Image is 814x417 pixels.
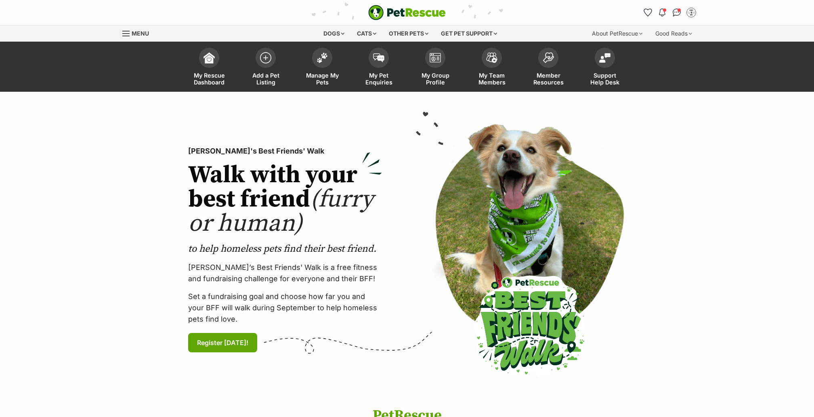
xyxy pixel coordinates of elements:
[188,184,373,239] span: (furry or human)
[417,72,453,86] span: My Group Profile
[650,25,698,42] div: Good Reads
[586,25,648,42] div: About PetRescue
[237,44,294,92] a: Add a Pet Listing
[430,53,441,63] img: group-profile-icon-3fa3cf56718a62981997c0bc7e787c4b2cf8bcc04b72c1350f741eb67cf2f40e.svg
[294,44,350,92] a: Manage My Pets
[248,72,284,86] span: Add a Pet Listing
[351,25,382,42] div: Cats
[673,8,681,17] img: chat-41dd97257d64d25036548639549fe6c8038ab92f7586957e7f3b1b290dea8141.svg
[687,8,695,17] img: Sydney Dogs and Cats Home profile pic
[197,338,248,347] span: Register [DATE]!
[383,25,434,42] div: Other pets
[659,8,665,17] img: notifications-46538b983faf8c2785f20acdc204bb7945ddae34d4c08c2a6579f10ce5e182be.svg
[181,44,237,92] a: My Rescue Dashboard
[577,44,633,92] a: Support Help Desk
[188,163,382,236] h2: Walk with your best friend
[132,30,149,37] span: Menu
[304,72,340,86] span: Manage My Pets
[464,44,520,92] a: My Team Members
[188,262,382,284] p: [PERSON_NAME]’s Best Friends' Walk is a free fitness and fundraising challenge for everyone and t...
[685,6,698,19] button: My account
[641,6,698,19] ul: Account quick links
[435,25,503,42] div: Get pet support
[188,291,382,325] p: Set a fundraising goal and choose how far you and your BFF will walk during September to help hom...
[368,5,446,20] a: PetRescue
[641,6,654,19] a: Favourites
[530,72,566,86] span: Member Resources
[486,53,497,63] img: team-members-icon-5396bd8760b3fe7c0b43da4ab00e1e3bb1a5d9ba89233759b79545d2d3fc5d0d.svg
[317,53,328,63] img: manage-my-pets-icon-02211641906a0b7f246fdf0571729dbe1e7629f14944591b6c1af311fb30b64b.svg
[122,25,155,40] a: Menu
[350,44,407,92] a: My Pet Enquiries
[520,44,577,92] a: Member Resources
[656,6,669,19] button: Notifications
[368,5,446,20] img: logo-e224e6f780fb5917bec1dbf3a21bbac754714ae5b6737aabdf751b685950b380.svg
[188,242,382,255] p: to help homeless pets find their best friend.
[587,72,623,86] span: Support Help Desk
[599,53,610,63] img: help-desk-icon-fdf02630f3aa405de69fd3d07c3f3aa587a6932b1a1747fa1d2bba05be0121f9.svg
[474,72,510,86] span: My Team Members
[203,52,215,63] img: dashboard-icon-eb2f2d2d3e046f16d808141f083e7271f6b2e854fb5c12c21221c1fb7104beca.svg
[407,44,464,92] a: My Group Profile
[361,72,397,86] span: My Pet Enquiries
[318,25,350,42] div: Dogs
[188,145,382,157] p: [PERSON_NAME]'s Best Friends' Walk
[260,52,271,63] img: add-pet-listing-icon-0afa8454b4691262ce3f59096e99ab1cd57d4a30225e0717b998d2c9b9846f56.svg
[373,53,384,62] img: pet-enquiries-icon-7e3ad2cf08bfb03b45e93fb7055b45f3efa6380592205ae92323e6603595dc1f.svg
[543,52,554,63] img: member-resources-icon-8e73f808a243e03378d46382f2149f9095a855e16c252ad45f914b54edf8863c.svg
[188,333,257,352] a: Register [DATE]!
[191,72,227,86] span: My Rescue Dashboard
[670,6,683,19] a: Conversations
